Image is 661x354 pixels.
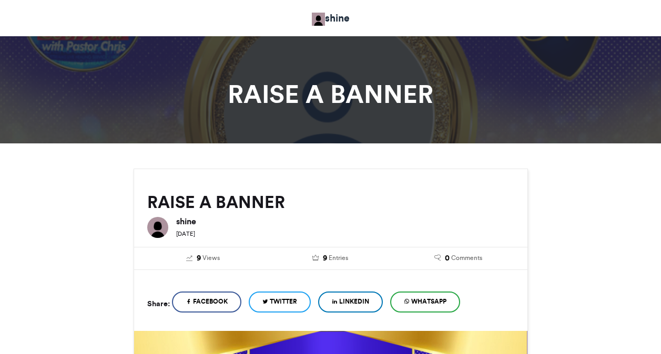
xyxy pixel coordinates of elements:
span: 9 [323,253,327,264]
h6: shine [176,217,514,225]
span: LinkedIn [339,297,369,306]
h2: RAISE A BANNER [147,193,514,212]
a: WhatsApp [390,291,460,313]
a: LinkedIn [318,291,383,313]
h1: RAISE A BANNER [39,81,623,107]
span: 9 [197,253,201,264]
span: Entries [329,253,348,263]
img: shine [147,217,168,238]
span: 0 [445,253,450,264]
span: Views [202,253,220,263]
h5: Share: [147,297,170,310]
small: [DATE] [176,230,195,237]
span: Twitter [270,297,297,306]
span: WhatsApp [411,297,446,306]
a: Twitter [249,291,311,313]
span: Facebook [193,297,228,306]
a: 0 Comments [402,253,514,264]
a: shine [312,11,350,26]
a: 9 Views [147,253,259,264]
a: Facebook [172,291,241,313]
img: Keetmanshoop Crusade [312,13,325,26]
span: Comments [451,253,482,263]
a: 9 Entries [274,253,387,264]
